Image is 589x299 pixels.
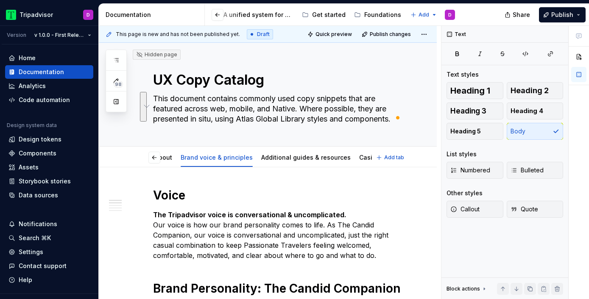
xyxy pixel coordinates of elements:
[19,220,57,228] div: Notifications
[153,281,403,296] h1: Brand Personality: The Candid Companion
[181,154,253,161] a: Brand voice & principles
[116,31,240,38] span: This page is new and has not been published yet.
[5,174,93,188] a: Storybook stories
[261,154,351,161] a: Additional guides & resources
[210,6,406,23] div: Page tree
[419,11,429,18] span: Add
[5,231,93,245] button: Search ⌘K
[305,28,356,40] button: Quick preview
[447,162,503,179] button: Numbered
[5,273,93,287] button: Help
[114,81,123,88] span: 98
[359,28,415,40] button: Publish changes
[356,148,427,166] div: Casing & punctuation
[19,262,67,270] div: Contact support
[507,82,564,99] button: Heading 2
[19,149,56,158] div: Components
[5,133,93,146] a: Design tokens
[447,201,503,218] button: Callout
[19,82,46,90] div: Analytics
[2,6,97,24] button: TripadvisorD
[450,86,490,95] span: Heading 1
[450,166,490,174] span: Numbered
[87,11,90,18] div: D
[511,86,549,95] span: Heading 2
[551,11,573,19] span: Publish
[7,122,57,129] div: Design system data
[448,11,452,18] div: D
[7,32,26,39] div: Version
[155,154,172,161] a: About
[359,154,424,161] a: Casing & punctuation
[539,7,586,22] button: Publish
[136,51,177,58] div: Hidden page
[507,162,564,179] button: Bulleted
[450,205,480,213] span: Callout
[447,123,503,140] button: Heading 5
[500,7,536,22] button: Share
[511,107,543,115] span: Heading 4
[151,148,176,166] div: About
[151,70,401,90] textarea: UX Copy Catalog
[19,234,51,242] div: Search ⌘K
[5,217,93,231] button: Notifications
[315,31,352,38] span: Quick preview
[406,8,481,22] a: Global components
[19,96,70,104] div: Code automation
[258,148,354,166] div: Additional guides & resources
[151,92,401,126] textarea: To enrich screen reader interactions, please activate Accessibility in Grammarly extension settings
[5,161,93,174] a: Assets
[19,163,39,172] div: Assets
[223,11,293,19] div: A unified system for every journey.
[447,283,488,295] div: Block actions
[384,154,404,161] span: Add tab
[511,205,538,213] span: Quote
[34,32,84,39] span: v 1.0.0 - First Release
[364,11,401,19] div: Foundations
[19,191,58,199] div: Data sources
[5,51,93,65] a: Home
[5,245,93,259] a: Settings
[447,82,503,99] button: Heading 1
[447,102,503,119] button: Heading 3
[19,248,43,256] div: Settings
[447,189,483,197] div: Other styles
[6,10,16,20] img: 0ed0e8b8-9446-497d-bad0-376821b19aa5.png
[5,93,93,107] a: Code automation
[370,31,411,38] span: Publish changes
[408,9,440,21] button: Add
[210,8,297,22] a: A unified system for every journey.
[106,11,201,19] div: Documentation
[20,11,53,19] div: Tripadvisor
[450,107,486,115] span: Heading 3
[257,31,270,38] span: Draft
[312,11,346,19] div: Get started
[507,102,564,119] button: Heading 4
[19,54,36,62] div: Home
[299,8,349,22] a: Get started
[507,201,564,218] button: Quote
[31,29,95,41] button: v 1.0.0 - First Release
[5,147,93,160] a: Components
[447,150,477,158] div: List styles
[153,210,346,219] strong: The Tripadvisor voice is conversational & uncomplicated.
[177,148,256,166] div: Brand voice & principles
[513,11,530,19] span: Share
[511,166,544,174] span: Bulleted
[447,70,479,79] div: Text styles
[374,152,408,163] button: Add tab
[351,8,405,22] a: Foundations
[5,79,93,93] a: Analytics
[450,127,481,136] span: Heading 5
[5,188,93,202] a: Data sources
[5,65,93,79] a: Documentation
[153,210,403,260] p: Our voice is how our brand personality comes to life. As The Candid Companion, our voice is conve...
[19,68,64,76] div: Documentation
[19,135,61,144] div: Design tokens
[19,276,32,284] div: Help
[5,259,93,273] button: Contact support
[153,188,403,203] h1: Voice
[19,177,71,185] div: Storybook stories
